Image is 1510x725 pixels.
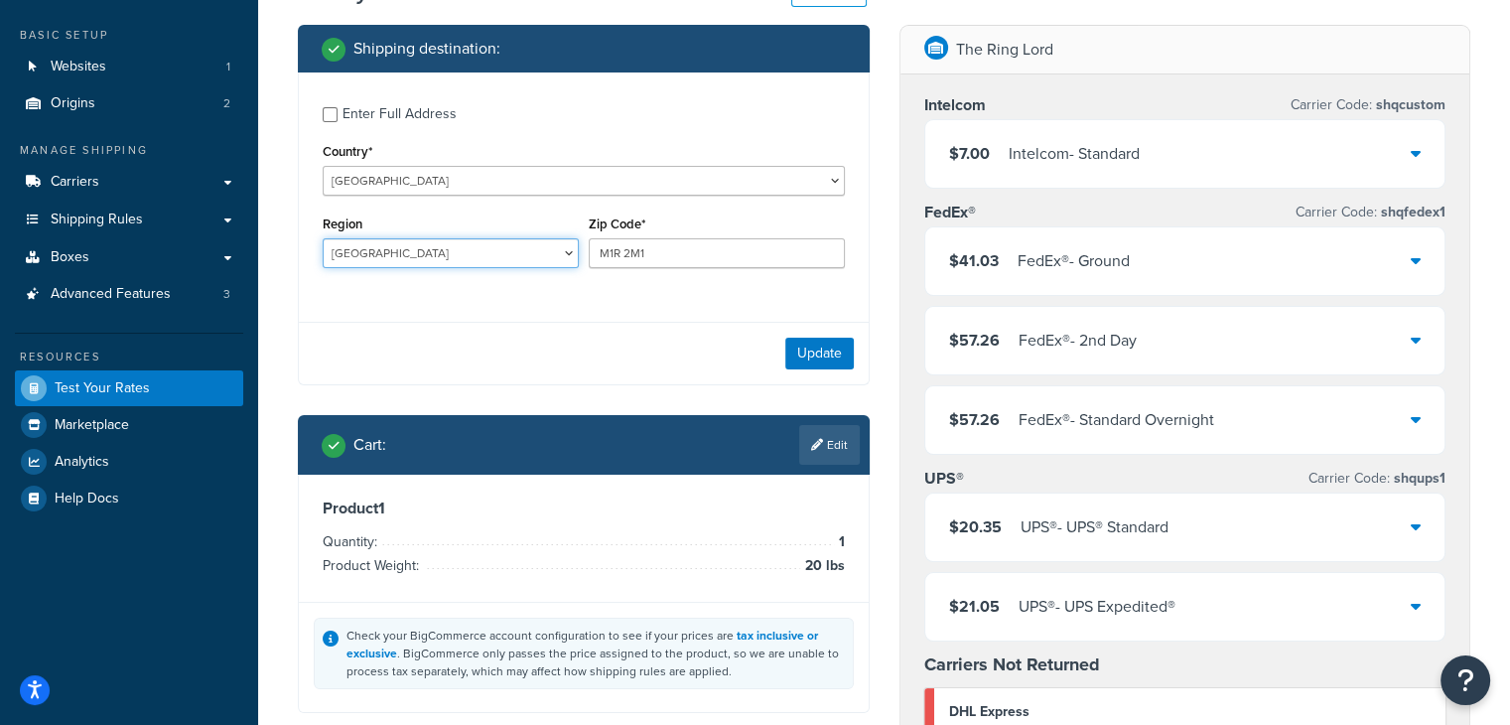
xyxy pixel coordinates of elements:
button: Update [785,338,854,369]
div: UPS® - UPS Expedited® [1019,593,1175,621]
a: tax inclusive or exclusive [346,627,818,662]
a: Carriers [15,164,243,201]
a: Marketplace [15,407,243,443]
h2: Shipping destination : [353,40,500,58]
li: Websites [15,49,243,85]
a: Boxes [15,239,243,276]
div: Manage Shipping [15,142,243,159]
a: Edit [799,425,860,465]
a: Test Your Rates [15,370,243,406]
span: Help Docs [55,491,119,507]
div: Basic Setup [15,27,243,44]
span: Origins [51,95,95,112]
div: UPS® - UPS® Standard [1021,513,1168,541]
strong: Carriers Not Returned [924,652,1100,677]
div: Intelcom - Standard [1009,140,1140,168]
h3: Intelcom [924,95,986,115]
span: Shipping Rules [51,212,143,228]
span: Websites [51,59,106,75]
li: Advanced Features [15,276,243,313]
span: 20 lbs [800,554,845,578]
p: The Ring Lord [956,36,1053,64]
span: 1 [834,530,845,554]
a: Help Docs [15,481,243,516]
label: Zip Code* [589,217,645,231]
span: 3 [223,286,230,303]
h3: FedEx® [924,203,976,222]
div: Enter Full Address [343,100,457,128]
span: 1 [226,59,230,75]
h3: Product 1 [323,499,845,518]
span: Marketplace [55,417,129,434]
span: Test Your Rates [55,380,150,397]
a: Shipping Rules [15,202,243,238]
div: FedEx® - Standard Overnight [1019,406,1214,434]
span: 2 [223,95,230,112]
span: shqups1 [1390,468,1445,489]
div: Resources [15,349,243,365]
span: $7.00 [949,142,990,165]
h2: Cart : [353,436,386,454]
span: $21.05 [949,595,1000,618]
div: Check your BigCommerce account configuration to see if your prices are . BigCommerce only passes ... [346,627,845,680]
span: Product Weight: [323,555,424,576]
a: Advanced Features3 [15,276,243,313]
span: Quantity: [323,531,382,552]
span: $57.26 [949,329,1000,352]
span: $57.26 [949,408,1000,431]
span: Advanced Features [51,286,171,303]
span: $41.03 [949,249,999,272]
a: Origins2 [15,85,243,122]
a: Analytics [15,444,243,480]
div: FedEx® - Ground [1018,247,1130,275]
span: Boxes [51,249,89,266]
p: Carrier Code: [1291,91,1445,119]
span: shqcustom [1372,94,1445,115]
span: shqfedex1 [1377,202,1445,222]
button: Open Resource Center [1441,655,1490,705]
p: Carrier Code: [1296,199,1445,226]
span: Carriers [51,174,99,191]
h3: UPS® [924,469,964,489]
div: FedEx® - 2nd Day [1019,327,1137,355]
span: $20.35 [949,515,1002,538]
p: Carrier Code: [1308,465,1445,493]
input: Enter Full Address [323,107,338,122]
a: Websites1 [15,49,243,85]
label: Region [323,217,362,231]
span: Analytics [55,454,109,471]
label: Country* [323,144,372,159]
li: Origins [15,85,243,122]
